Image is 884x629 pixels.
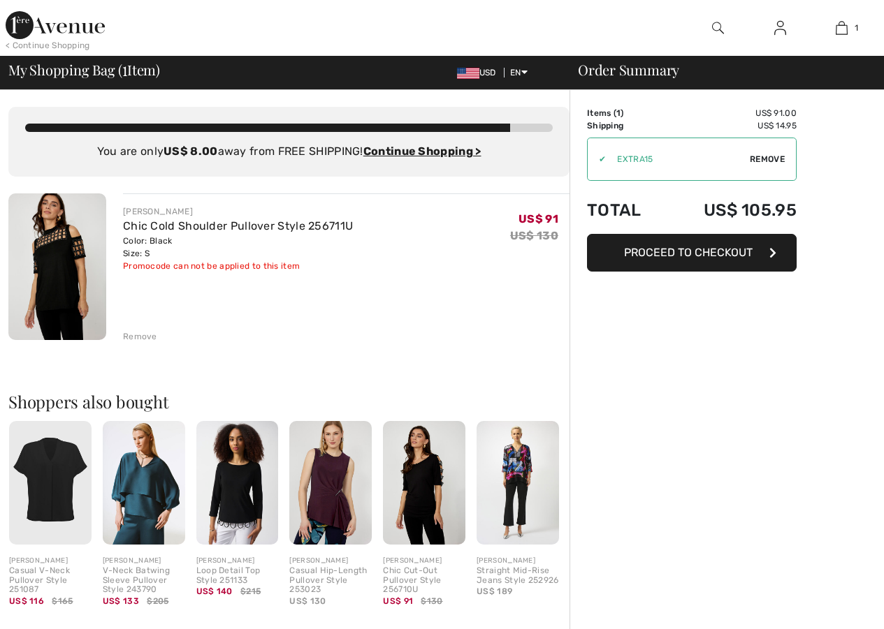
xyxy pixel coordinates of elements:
img: 1ère Avenue [6,11,105,39]
div: Promocode can not be applied to this item [123,260,353,272]
s: US$ 130 [510,229,558,242]
td: US$ 91.00 [664,107,797,119]
img: Straight Mid-Rise Jeans Style 252926 [477,421,559,545]
a: Chic Cold Shoulder Pullover Style 256711U [123,219,353,232]
div: Order Summary [561,63,876,77]
div: [PERSON_NAME] [123,205,353,218]
span: US$ 130 [289,596,326,606]
div: V-Neck Batwing Sleeve Pullover Style 243790 [103,566,185,595]
img: Casual V-Neck Pullover Style 251087 [9,421,92,545]
a: Continue Shopping > [363,145,481,158]
div: You are only away from FREE SHIPPING! [25,143,553,160]
strong: US$ 8.00 [164,145,217,158]
div: Straight Mid-Rise Jeans Style 252926 [477,566,559,586]
img: V-Neck Batwing Sleeve Pullover Style 243790 [103,421,185,545]
div: [PERSON_NAME] [9,556,92,566]
div: [PERSON_NAME] [477,556,559,566]
div: [PERSON_NAME] [103,556,185,566]
span: US$ 140 [196,586,233,596]
span: $130 [421,595,442,607]
img: search the website [712,20,724,36]
div: [PERSON_NAME] [289,556,372,566]
span: US$ 189 [477,586,512,596]
div: Remove [123,330,157,343]
span: $165 [52,595,73,607]
span: USD [457,68,502,77]
span: $215 [240,585,261,598]
img: My Info [774,20,786,36]
img: Casual Hip-Length Pullover Style 253023 [289,421,372,545]
span: US$ 133 [103,596,139,606]
a: Sign In [763,20,797,37]
div: Loop Detail Top Style 251133 [196,566,279,586]
span: 1 [855,22,858,34]
span: Proceed to Checkout [624,246,753,259]
div: [PERSON_NAME] [196,556,279,566]
span: US$ 91 [383,596,413,606]
td: US$ 105.95 [664,186,797,234]
td: Shipping [587,119,664,132]
div: Casual Hip-Length Pullover Style 253023 [289,566,372,595]
div: [PERSON_NAME] [383,556,465,566]
div: < Continue Shopping [6,39,90,52]
img: Chic Cold Shoulder Pullover Style 256711U [8,193,106,340]
span: Remove [750,153,785,165]
span: US$ 91 [519,212,558,225]
div: ✔ [588,153,606,165]
img: US Dollar [457,68,479,79]
td: Total [587,186,664,234]
span: 1 [122,59,127,77]
div: Color: Black Size: S [123,235,353,260]
img: My Bag [836,20,848,36]
span: My Shopping Bag ( Item) [8,63,160,77]
div: Chic Cut-Out Pullover Style 256710U [383,566,465,595]
div: Casual V-Neck Pullover Style 251087 [9,566,92,595]
h2: Shoppers also bought [8,393,570,410]
a: 1 [811,20,872,36]
span: 1 [616,108,621,118]
button: Proceed to Checkout [587,234,797,272]
span: US$ 116 [9,596,44,606]
input: Promo code [606,138,750,180]
span: EN [510,68,528,77]
img: Chic Cut-Out Pullover Style 256710U [383,421,465,545]
img: Loop Detail Top Style 251133 [196,421,279,545]
td: Items ( ) [587,107,664,119]
td: US$ 14.95 [664,119,797,132]
span: $205 [147,595,168,607]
